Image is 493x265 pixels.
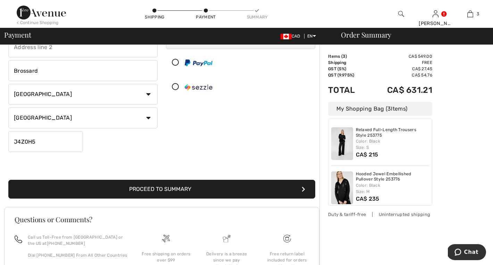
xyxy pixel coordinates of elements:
[387,105,391,112] span: 3
[367,78,432,102] td: CA$ 631.21
[448,244,486,262] iframe: Opens a widget where you can chat to one of our agents
[47,241,85,246] a: [PHONE_NUMBER]
[356,127,429,138] a: Relaxed Full-Length Trousers Style 253775
[281,34,303,39] span: CAD
[356,195,379,202] span: CA$ 235
[185,59,212,66] img: PayPal
[328,78,367,102] td: Total
[144,14,165,20] div: Shipping
[4,31,31,38] span: Payment
[453,10,487,18] a: 3
[356,138,429,151] div: Color: Black Size: S
[17,19,59,26] div: < Continue Shopping
[8,37,158,57] input: Address line 2
[398,10,404,18] img: search the website
[328,66,367,72] td: GST (5%)
[467,10,473,18] img: My Bag
[17,6,66,19] img: 1ère Avenue
[328,59,367,66] td: Shipping
[328,53,367,59] td: Items ( )
[185,84,212,91] img: Sezzle
[8,131,83,152] input: Zip/Postal Code
[433,10,438,17] a: Sign In
[356,182,429,195] div: Color: Black Size: M
[367,53,432,59] td: CA$ 549.00
[15,216,309,223] h3: Questions or Comments?
[15,235,22,243] img: call
[367,59,432,66] td: Free
[328,211,432,218] div: Duty & tariff-free | Uninterrupted shipping
[28,252,127,258] p: Dial [PHONE_NUMBER] From All Other Countries
[477,11,479,17] span: 3
[162,235,170,242] img: Free shipping on orders over $99
[8,60,158,81] input: City
[333,31,489,38] div: Order Summary
[328,102,432,116] div: My Shopping Bag ( Items)
[331,127,353,160] img: Relaxed Full-Length Trousers Style 253775
[433,10,438,18] img: My Info
[223,235,231,242] img: Delivery is a breeze since we pay the duties!
[331,171,353,204] img: Hooded Jewel Embellished Pullover Style 253776
[419,20,452,27] div: [PERSON_NAME]
[307,34,316,39] span: EN
[28,234,127,247] p: Call us Toll-Free from [GEOGRAPHIC_DATA] or the US at
[283,235,291,242] img: Free shipping on orders over $99
[343,54,345,59] span: 3
[367,66,432,72] td: CA$ 27.45
[367,72,432,78] td: CA$ 54.76
[281,34,292,39] img: Canadian Dollar
[8,180,315,199] button: Proceed to Summary
[141,251,191,263] div: Free shipping on orders over $99
[328,72,367,78] td: QST (9.975%)
[356,171,429,182] a: Hooded Jewel Embellished Pullover Style 253776
[195,14,216,20] div: Payment
[356,151,378,158] span: CA$ 215
[247,14,268,20] div: Summary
